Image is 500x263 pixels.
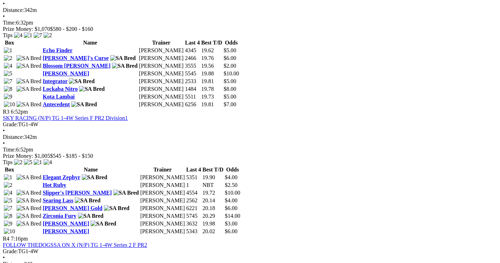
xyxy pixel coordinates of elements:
[186,228,201,235] td: 5343
[16,205,41,211] img: SA Bred
[4,197,12,204] img: 5
[104,205,129,211] img: SA Bred
[75,197,100,204] img: SA Bred
[24,32,32,39] img: 1
[185,47,200,54] td: 4345
[43,63,111,69] a: Blossom [PERSON_NAME]
[140,174,185,181] td: [PERSON_NAME]
[43,182,66,188] a: Hot Ruby
[3,20,497,26] div: 6:32pm
[43,190,112,196] a: Slipper's [PERSON_NAME]
[224,94,236,100] span: $5.00
[4,63,12,69] img: 4
[43,47,73,53] a: Echo Finder
[202,205,224,212] td: 20.18
[185,86,200,93] td: 1484
[140,220,185,227] td: [PERSON_NAME]
[44,32,52,39] img: 2
[16,221,41,227] img: SA Bred
[225,182,238,188] span: $2.50
[16,78,41,85] img: SA Bred
[202,182,224,189] td: NBT
[201,62,222,69] td: 19.56
[202,220,224,227] td: 19.98
[91,221,116,227] img: SA Bred
[14,32,22,39] img: 4
[140,213,185,220] td: [PERSON_NAME]
[186,197,201,204] td: 2562
[69,78,94,85] img: SA Bred
[3,147,497,153] div: 6:52pm
[139,55,184,62] td: [PERSON_NAME]
[16,86,41,92] img: SA Bred
[224,47,236,53] span: $5.00
[42,166,139,173] th: Name
[186,182,201,189] td: 1
[202,197,224,204] td: 20.14
[4,174,12,181] img: 1
[3,248,18,254] span: Grade:
[224,70,239,76] span: $10.00
[43,213,76,219] a: Zirconia Fury
[3,20,16,26] span: Time:
[185,93,200,100] td: 5511
[3,26,497,32] div: Prize Money: $1,070
[185,101,200,108] td: 6256
[50,153,93,159] span: $545 - $185 - $150
[224,78,236,84] span: $5.00
[139,78,184,85] td: [PERSON_NAME]
[140,205,185,212] td: [PERSON_NAME]
[139,70,184,77] td: [PERSON_NAME]
[4,78,12,85] img: 7
[4,101,15,108] img: 10
[3,121,18,127] span: Grade:
[225,190,240,196] span: $10.00
[224,55,236,61] span: $6.00
[4,182,12,188] img: 2
[201,93,222,100] td: 19.73
[186,166,201,173] th: Last 4
[34,32,42,39] img: 7
[202,213,224,220] td: 20.29
[3,147,16,153] span: Time:
[43,94,75,100] a: Kota Lambai
[82,174,107,181] img: SA Bred
[140,228,185,235] td: [PERSON_NAME]
[43,70,89,76] a: [PERSON_NAME]
[3,140,5,146] span: •
[110,55,136,61] img: SA Bred
[139,39,184,46] th: Trainer
[225,221,238,227] span: $3.00
[225,197,238,203] span: $4.00
[224,63,236,69] span: $2.00
[3,121,497,128] div: TG1-4W
[3,13,5,19] span: •
[16,55,41,61] img: SA Bred
[14,159,22,166] img: 2
[43,197,74,203] a: Searing Lass
[140,197,185,204] td: [PERSON_NAME]
[223,39,239,46] th: Odds
[16,190,41,196] img: SA Bred
[186,213,201,220] td: 5745
[201,47,222,54] td: 19.62
[4,47,12,54] img: 1
[185,39,200,46] th: Last 4
[43,86,78,92] a: Lockaba Nitro
[225,166,241,173] th: Odds
[4,190,12,196] img: 4
[71,101,97,108] img: SA Bred
[201,78,222,85] td: 19.81
[3,134,497,140] div: 342m
[3,109,9,115] span: R3
[4,94,12,100] img: 9
[43,78,68,84] a: Integrator
[186,174,201,181] td: 5351
[11,109,28,115] span: 6:52pm
[225,174,238,180] span: $4.00
[43,101,70,107] a: Antecedent
[3,1,5,7] span: •
[4,86,12,92] img: 8
[79,86,105,92] img: SA Bred
[43,228,89,234] a: [PERSON_NAME]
